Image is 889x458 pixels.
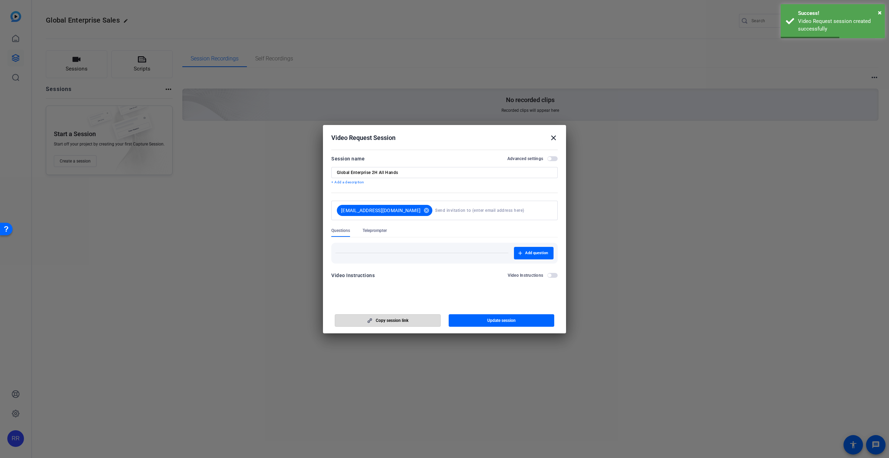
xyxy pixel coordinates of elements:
mat-icon: cancel [421,207,432,214]
div: Video Instructions [331,271,375,280]
button: Copy session link [335,314,441,327]
div: Session name [331,155,365,163]
div: Video Request session created successfully [798,17,880,33]
mat-icon: close [549,134,558,142]
button: Close [878,7,882,18]
p: + Add a description [331,180,558,185]
div: Video Request Session [331,134,558,142]
input: Send invitation to (enter email address here) [435,203,549,217]
div: Success! [798,9,880,17]
span: [EMAIL_ADDRESS][DOMAIN_NAME] [341,207,421,214]
h2: Video Instructions [508,273,543,278]
span: Add question [525,250,548,256]
button: Add question [514,247,554,259]
span: × [878,8,882,17]
span: Copy session link [376,318,408,323]
span: Teleprompter [363,228,387,233]
button: Update session [449,314,555,327]
span: Questions [331,228,350,233]
span: Update session [487,318,516,323]
h2: Advanced settings [507,156,543,161]
input: Enter Session Name [337,170,552,175]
